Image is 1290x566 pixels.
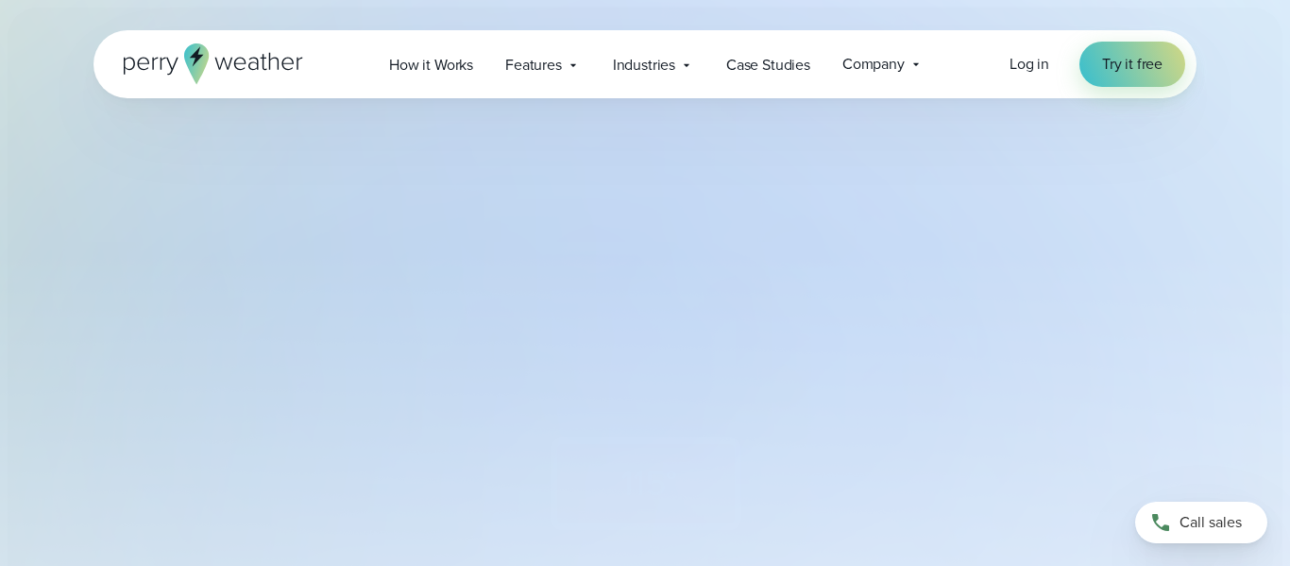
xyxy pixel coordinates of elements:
[373,45,489,84] a: How it Works
[842,53,905,76] span: Company
[505,54,562,77] span: Features
[1010,53,1049,76] a: Log in
[1010,53,1049,75] span: Log in
[1135,502,1267,543] a: Call sales
[613,54,675,77] span: Industries
[710,45,826,84] a: Case Studies
[726,54,810,77] span: Case Studies
[1079,42,1185,87] a: Try it free
[389,54,473,77] span: How it Works
[1102,53,1163,76] span: Try it free
[1180,511,1242,534] span: Call sales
